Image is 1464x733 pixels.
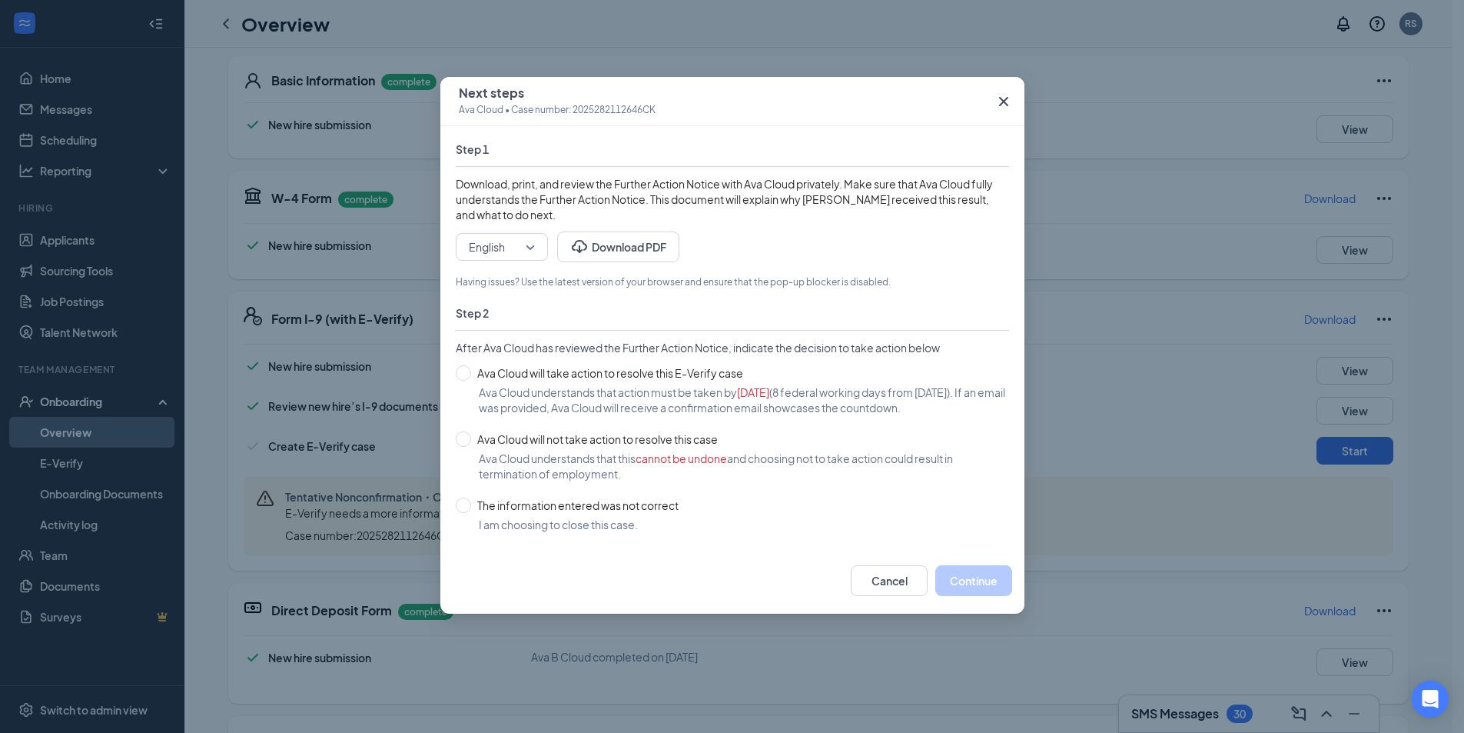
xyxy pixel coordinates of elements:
[570,238,589,256] svg: Download
[471,365,749,381] span: Ava Cloud will take action to resolve this E-Verify case
[471,497,685,514] span: The information entered was not correct
[1412,681,1449,718] div: Open Intercom Messenger
[459,85,656,101] span: Next steps
[456,142,1009,157] span: Step 1
[456,305,1009,321] span: Step 2
[479,451,953,481] span: and choosing not to take action could result in termination of employment.
[459,102,656,118] span: Ava Cloud • Case number: 2025282112646CK
[557,232,679,262] button: DownloadDownload PDF
[479,385,737,399] span: Ava Cloud understands that action must be taken by
[479,518,638,531] span: I am choosing to close this case.
[456,340,1009,355] span: After Ava Cloud has reviewed the Further Action Notice, indicate the decision to take action below
[983,77,1024,126] button: Close
[456,176,1009,222] span: Download, print, and review the Further Action Notice with Ava Cloud privately. Make sure that Av...
[471,431,724,448] span: Ava Cloud will not take action to resolve this case
[479,385,1005,415] span: (8 federal working days from [DATE]). If an email was provided, Ava Cloud will receive a confirma...
[479,451,636,465] span: Ava Cloud understands that this
[737,385,769,399] span: [DATE]
[469,235,505,258] span: English
[851,565,928,596] button: Cancel
[994,92,1013,111] svg: Cross
[935,565,1012,596] button: Continue
[636,451,727,465] span: cannot be undone
[456,275,1009,290] span: Having issues? Use the latest version of your browser and ensure that the pop-up blocker is disab...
